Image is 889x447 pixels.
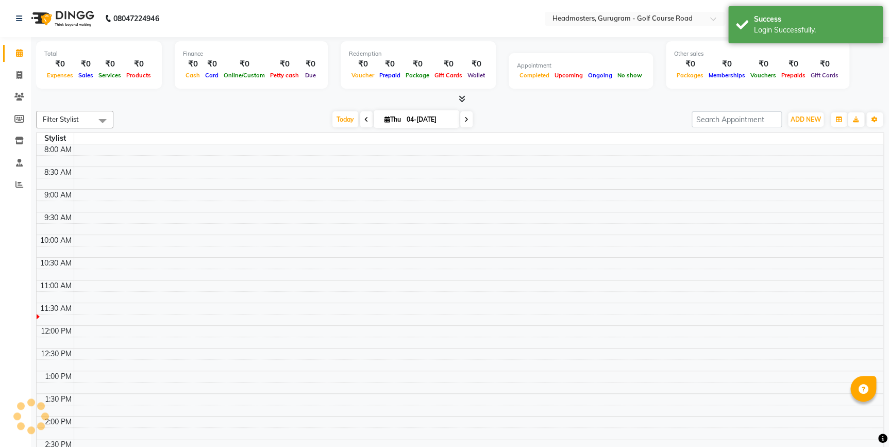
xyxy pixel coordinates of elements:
[404,112,455,127] input: 2025-09-04
[748,58,779,70] div: ₹0
[674,58,706,70] div: ₹0
[517,72,552,79] span: Completed
[349,58,377,70] div: ₹0
[43,115,79,123] span: Filter Stylist
[76,72,96,79] span: Sales
[42,190,74,201] div: 9:00 AM
[779,72,808,79] span: Prepaids
[221,58,267,70] div: ₹0
[692,111,782,127] input: Search Appointment
[674,72,706,79] span: Packages
[96,58,124,70] div: ₹0
[706,58,748,70] div: ₹0
[44,72,76,79] span: Expenses
[37,133,74,144] div: Stylist
[38,280,74,291] div: 11:00 AM
[754,25,875,36] div: Login Successfully.
[183,49,320,58] div: Finance
[432,58,465,70] div: ₹0
[43,394,74,405] div: 1:30 PM
[748,72,779,79] span: Vouchers
[113,4,159,33] b: 08047224946
[96,72,124,79] span: Services
[465,72,488,79] span: Wallet
[382,115,404,123] span: Thu
[267,72,301,79] span: Petty cash
[124,58,154,70] div: ₹0
[42,212,74,223] div: 9:30 AM
[38,303,74,314] div: 11:30 AM
[432,72,465,79] span: Gift Cards
[377,72,403,79] span: Prepaid
[203,58,221,70] div: ₹0
[403,58,432,70] div: ₹0
[124,72,154,79] span: Products
[44,49,154,58] div: Total
[788,112,824,127] button: ADD NEW
[39,349,74,359] div: 12:30 PM
[791,115,821,123] span: ADD NEW
[465,58,488,70] div: ₹0
[43,417,74,427] div: 2:00 PM
[615,72,645,79] span: No show
[42,167,74,178] div: 8:30 AM
[183,72,203,79] span: Cash
[585,72,615,79] span: Ongoing
[38,235,74,246] div: 10:00 AM
[303,72,318,79] span: Due
[332,111,358,127] span: Today
[754,14,875,25] div: Success
[349,49,488,58] div: Redemption
[808,58,841,70] div: ₹0
[674,49,841,58] div: Other sales
[221,72,267,79] span: Online/Custom
[706,72,748,79] span: Memberships
[779,58,808,70] div: ₹0
[42,144,74,155] div: 8:00 AM
[44,58,76,70] div: ₹0
[301,58,320,70] div: ₹0
[552,72,585,79] span: Upcoming
[349,72,377,79] span: Voucher
[43,371,74,382] div: 1:00 PM
[76,58,96,70] div: ₹0
[183,58,203,70] div: ₹0
[39,326,74,337] div: 12:00 PM
[38,258,74,269] div: 10:30 AM
[203,72,221,79] span: Card
[517,61,645,70] div: Appointment
[808,72,841,79] span: Gift Cards
[26,4,97,33] img: logo
[377,58,403,70] div: ₹0
[267,58,301,70] div: ₹0
[403,72,432,79] span: Package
